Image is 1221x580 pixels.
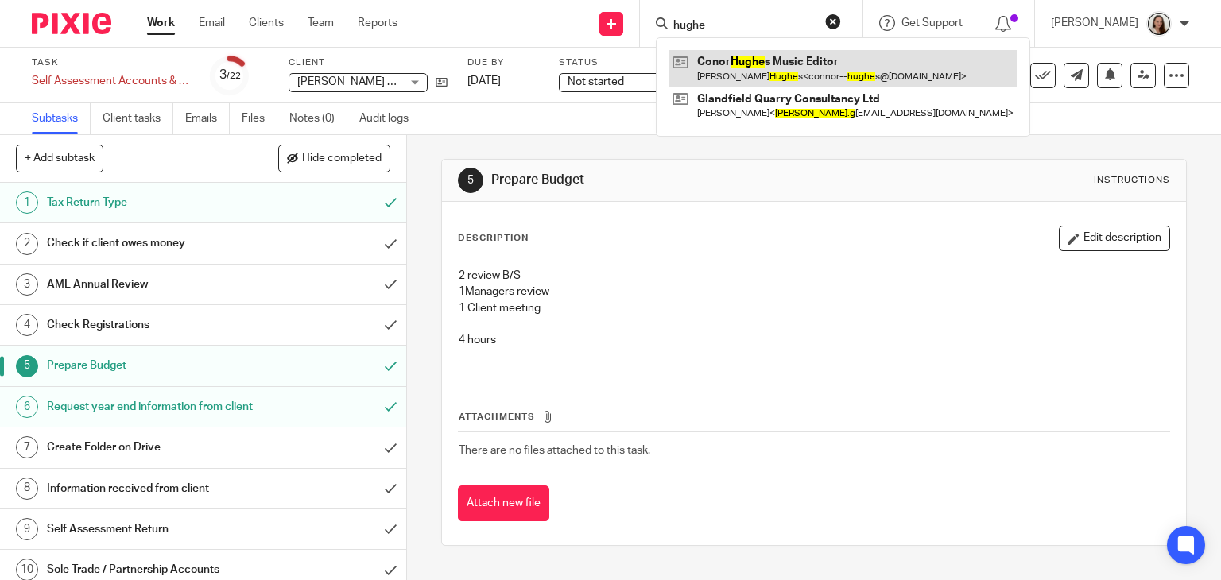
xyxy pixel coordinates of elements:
div: 3 [219,66,241,84]
a: Subtasks [32,103,91,134]
div: 5 [16,355,38,377]
p: 1Managers review [459,284,1170,300]
h1: Prepare Budget [491,172,847,188]
a: Team [308,15,334,31]
a: Email [199,15,225,31]
label: Due by [467,56,539,69]
div: Instructions [1094,174,1170,187]
button: Edit description [1059,226,1170,251]
p: Description [458,232,529,245]
h1: Information received from client [47,477,254,501]
label: Task [32,56,191,69]
h1: Create Folder on Drive [47,435,254,459]
div: 5 [458,168,483,193]
small: /22 [227,72,241,80]
label: Status [559,56,718,69]
input: Search [672,19,815,33]
span: [PERSON_NAME] Music Editor [297,76,449,87]
a: Files [242,103,277,134]
h1: Check if client owes money [47,231,254,255]
div: 6 [16,396,38,418]
a: Clients [249,15,284,31]
p: 4 hours [459,332,1170,365]
span: [DATE] [467,75,501,87]
a: Reports [358,15,397,31]
button: Clear [825,14,841,29]
label: Client [289,56,448,69]
span: Get Support [901,17,963,29]
p: 2 review B/S [459,268,1170,284]
h1: Tax Return Type [47,191,254,215]
a: Audit logs [359,103,421,134]
span: Hide completed [302,153,382,165]
h1: Prepare Budget [47,354,254,377]
span: Attachments [459,412,535,421]
div: 1 [16,191,38,214]
span: There are no files attached to this task. [459,445,650,456]
div: 2 [16,233,38,255]
div: 9 [16,518,38,540]
button: Hide completed [278,145,390,172]
div: 3 [16,273,38,296]
h1: Request year end information from client [47,395,254,419]
a: Notes (0) [289,103,347,134]
a: Work [147,15,175,31]
div: 7 [16,436,38,458]
button: + Add subtask [16,145,103,172]
p: [PERSON_NAME] [1051,15,1138,31]
div: Self Assessment Accounts &amp; Tax Returns [32,73,191,89]
h1: AML Annual Review [47,273,254,296]
div: 4 [16,314,38,336]
div: Self Assessment Accounts & Tax Returns [32,73,191,89]
h1: Self Assessment Return [47,517,254,541]
a: Client tasks [103,103,173,134]
img: Profile.png [1146,11,1172,37]
p: 1 Client meeting [459,300,1170,316]
a: Emails [185,103,230,134]
img: Pixie [32,13,111,34]
h1: Check Registrations [47,313,254,337]
button: Attach new file [458,485,549,521]
span: Not started [568,76,624,87]
div: 8 [16,478,38,500]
